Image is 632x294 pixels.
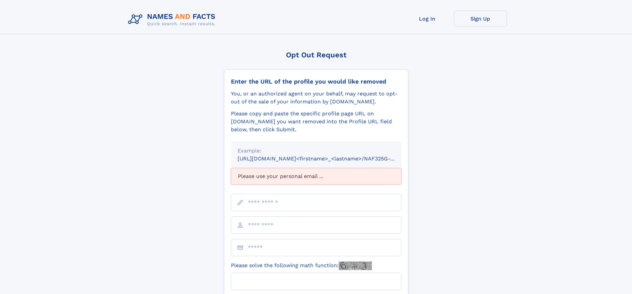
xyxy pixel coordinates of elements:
div: Enter the URL of the profile you would like removed [231,78,401,85]
div: Opt Out Request [224,51,408,59]
img: Logo Names and Facts [125,11,221,29]
small: [URL][DOMAIN_NAME]<firstname>_<lastname>/NAF325G-xxxxxxxx [238,155,414,162]
a: Sign Up [454,11,507,27]
a: Log In [401,11,454,27]
div: You, or an authorized agent on your behalf, may request to opt-out of the sale of your informatio... [231,90,401,106]
div: Please copy and paste the specific profile page URL on [DOMAIN_NAME] you want removed into the Pr... [231,110,401,134]
div: Please use your personal email ... [231,168,401,185]
div: Example: [238,147,395,155]
label: Please solve the following math function: [231,262,372,270]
